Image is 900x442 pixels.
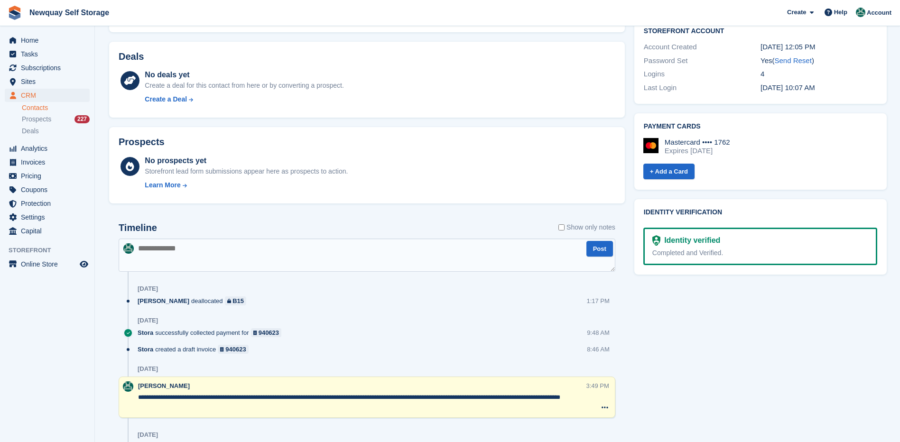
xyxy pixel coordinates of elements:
[761,83,815,92] time: 2023-09-14 09:07:41 UTC
[21,34,78,47] span: Home
[5,224,90,238] a: menu
[644,55,761,66] div: Password Set
[644,123,877,130] h2: Payment cards
[5,211,90,224] a: menu
[586,241,613,257] button: Post
[21,156,78,169] span: Invoices
[145,180,348,190] a: Learn More
[21,258,78,271] span: Online Store
[9,246,94,255] span: Storefront
[22,103,90,112] a: Contacts
[145,81,343,91] div: Create a deal for this contact from here or by converting a prospect.
[761,42,877,53] div: [DATE] 12:05 PM
[145,94,343,104] a: Create a Deal
[225,345,246,354] div: 940623
[138,296,251,305] div: deallocated
[787,8,806,17] span: Create
[5,61,90,74] a: menu
[21,211,78,224] span: Settings
[5,183,90,196] a: menu
[5,89,90,102] a: menu
[119,51,144,62] h2: Deals
[251,328,282,337] a: 940623
[660,235,720,246] div: Identity verified
[558,222,615,232] label: Show only notes
[5,34,90,47] a: menu
[761,69,877,80] div: 4
[5,142,90,155] a: menu
[644,83,761,93] div: Last Login
[586,296,609,305] div: 1:17 PM
[119,222,157,233] h2: Timeline
[123,381,133,392] img: JON
[138,345,253,354] div: created a draft invoice
[145,180,180,190] div: Learn More
[644,42,761,53] div: Account Created
[138,328,286,337] div: successfully collected payment for
[22,127,39,136] span: Deals
[587,345,610,354] div: 8:46 AM
[145,69,343,81] div: No deals yet
[138,317,158,324] div: [DATE]
[586,381,609,390] div: 3:49 PM
[774,56,811,64] a: Send Reset
[21,142,78,155] span: Analytics
[138,365,158,373] div: [DATE]
[867,8,891,18] span: Account
[22,115,51,124] span: Prospects
[22,126,90,136] a: Deals
[21,61,78,74] span: Subscriptions
[78,258,90,270] a: Preview store
[643,138,659,153] img: Mastercard Logo
[138,328,153,337] span: Stora
[21,169,78,183] span: Pricing
[652,248,868,258] div: Completed and Verified.
[119,137,165,147] h2: Prospects
[5,75,90,88] a: menu
[643,164,695,179] a: + Add a Card
[26,5,113,20] a: Newquay Self Storage
[5,169,90,183] a: menu
[665,147,730,155] div: Expires [DATE]
[225,296,246,305] a: B15
[259,328,279,337] div: 940623
[232,296,244,305] div: B15
[21,47,78,61] span: Tasks
[587,328,610,337] div: 9:48 AM
[772,56,814,64] span: ( )
[8,6,22,20] img: stora-icon-8386f47178a22dfd0bd8f6a31ec36ba5ce8667c1dd55bd0f319d3a0aa187defe.svg
[138,345,153,354] span: Stora
[138,382,190,389] span: [PERSON_NAME]
[21,197,78,210] span: Protection
[5,156,90,169] a: menu
[138,296,189,305] span: [PERSON_NAME]
[856,8,865,17] img: JON
[145,155,348,166] div: No prospects yet
[138,431,158,439] div: [DATE]
[145,166,348,176] div: Storefront lead form submissions appear here as prospects to action.
[138,285,158,293] div: [DATE]
[761,55,877,66] div: Yes
[21,224,78,238] span: Capital
[21,89,78,102] span: CRM
[74,115,90,123] div: 227
[665,138,730,147] div: Mastercard •••• 1762
[834,8,847,17] span: Help
[644,26,877,35] h2: Storefront Account
[5,258,90,271] a: menu
[644,209,877,216] h2: Identity verification
[21,183,78,196] span: Coupons
[644,69,761,80] div: Logins
[5,197,90,210] a: menu
[145,94,187,104] div: Create a Deal
[21,75,78,88] span: Sites
[218,345,249,354] a: 940623
[22,114,90,124] a: Prospects 227
[652,235,660,246] img: Identity Verification Ready
[558,222,565,232] input: Show only notes
[5,47,90,61] a: menu
[123,243,134,254] img: JON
